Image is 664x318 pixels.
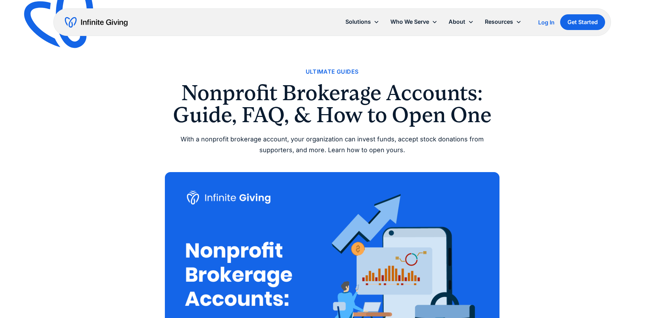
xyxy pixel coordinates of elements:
div: Solutions [345,17,371,27]
div: Resources [479,14,527,29]
div: Resources [485,17,513,27]
a: Ultimate Guides [306,67,359,76]
div: About [449,17,465,27]
div: Who We Serve [385,14,443,29]
div: Log In [538,20,555,25]
div: Who We Serve [390,17,429,27]
div: About [443,14,479,29]
a: Log In [538,18,555,27]
h1: Nonprofit Brokerage Accounts: Guide, FAQ, & How to Open One [165,82,499,126]
div: Solutions [340,14,385,29]
a: Get Started [560,14,605,30]
div: With a nonprofit brokerage account, your organization can invest funds, accept stock donations fr... [165,134,499,155]
a: home [65,17,128,28]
